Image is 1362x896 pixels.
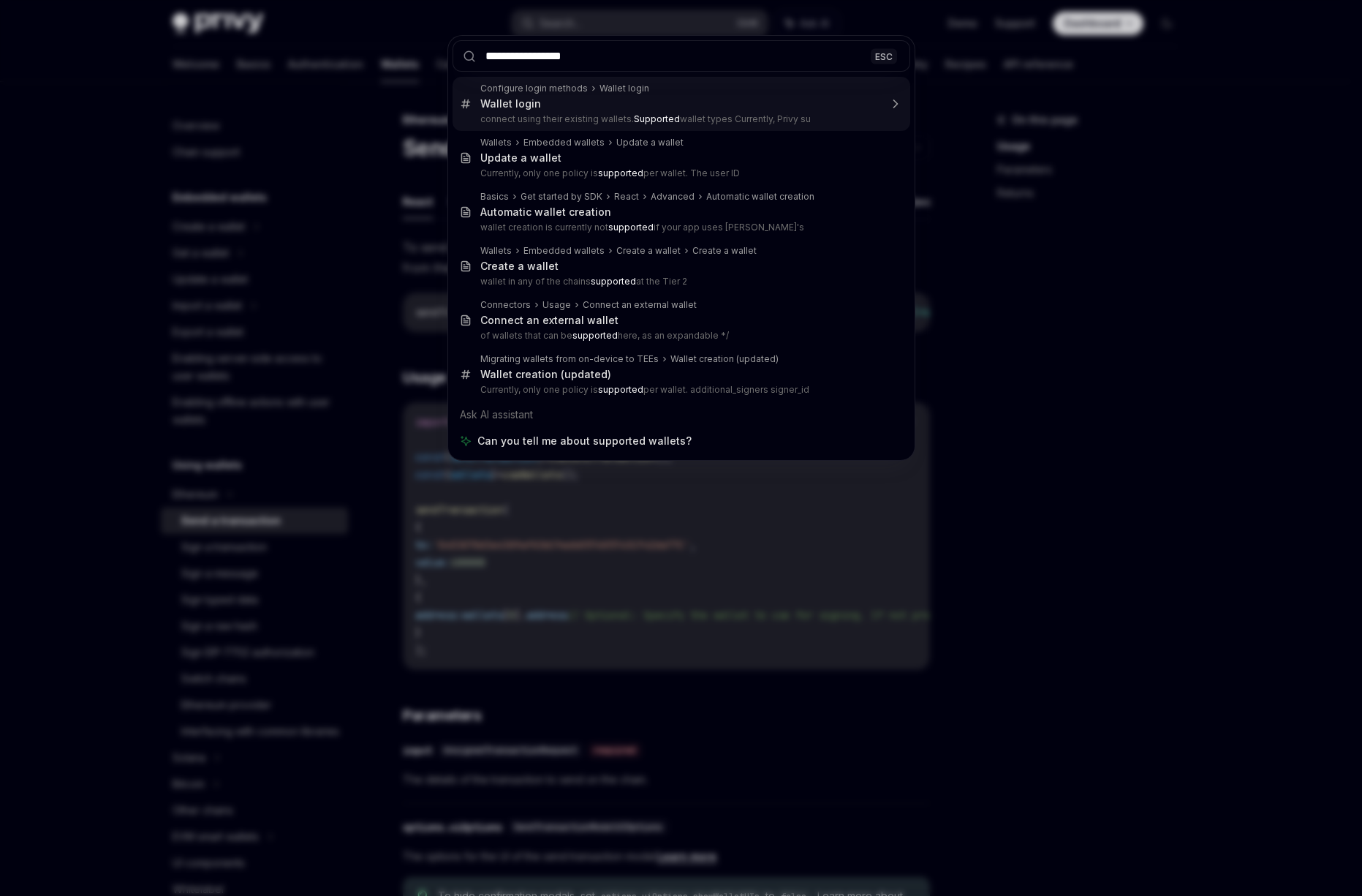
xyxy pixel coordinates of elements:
p: wallet creation is currently not if your app uses [PERSON_NAME]'s [480,222,879,233]
p: wallet in any of the chains at the Tier 2 [480,276,879,287]
div: Automatic wallet creation [480,206,611,219]
div: Wallets [480,245,512,257]
b: supported [598,384,643,395]
b: Supported [634,113,680,124]
div: Embedded wallets [523,137,605,148]
div: Update a wallet [480,151,561,165]
b: supported [591,276,636,287]
p: connect using their existing wallets. wallet types Currently, Privy su [480,113,879,125]
div: Get started by SDK [521,191,602,203]
div: Connectors [480,299,531,311]
div: Basics [480,191,509,203]
div: Usage [542,299,571,311]
div: Connect an external wallet [583,299,697,311]
b: supported [608,222,654,233]
div: Create a wallet [692,245,757,257]
span: Can you tell me about supported wallets? [477,434,692,448]
div: Wallet login [599,83,649,94]
b: supported [572,330,618,341]
div: Automatic wallet creation [706,191,814,203]
p: Currently, only one policy is per wallet. additional_signers signer_id [480,384,879,396]
div: Wallet creation (updated) [480,368,611,381]
div: Embedded wallets [523,245,605,257]
p: of wallets that can be here, as an expandable */ [480,330,879,342]
p: Currently, only one policy is per wallet. The user ID [480,167,879,179]
div: Advanced [651,191,695,203]
div: Migrating wallets from on-device to TEEs [480,353,659,365]
div: React [614,191,639,203]
b: supported [598,167,643,178]
div: Wallets [480,137,512,148]
div: Ask AI assistant [453,402,910,428]
div: Configure login methods [480,83,588,94]
div: Wallet login [480,97,541,110]
div: Connect an external wallet [480,314,618,327]
div: ESC [871,48,897,64]
div: Create a wallet [616,245,681,257]
div: Create a wallet [480,260,559,273]
div: Update a wallet [616,137,684,148]
div: Wallet creation (updated) [670,353,779,365]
